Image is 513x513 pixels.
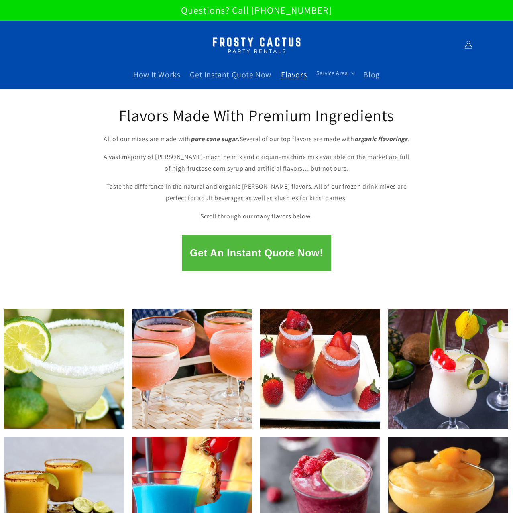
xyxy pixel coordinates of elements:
[206,32,307,57] img: Margarita Machine Rental in Scottsdale, Phoenix, Tempe, Chandler, Gilbert, Mesa and Maricopa
[100,181,413,204] p: Taste the difference in the natural and organic [PERSON_NAME] flavors. All of our frozen drink mi...
[354,135,408,143] strong: organic flavorings
[100,151,413,175] p: A vast majority of [PERSON_NAME]-machine mix and daiquiri-machine mix available on the market are...
[190,69,271,80] span: Get Instant Quote Now
[191,135,240,143] strong: pure cane sugar.
[358,65,384,85] a: Blog
[133,69,180,80] span: How It Works
[182,235,331,271] button: Get An Instant Quote Now!
[363,69,379,80] span: Blog
[276,65,311,85] a: Flavors
[281,69,307,80] span: Flavors
[100,211,413,222] p: Scroll through our many flavors below!
[311,65,358,81] summary: Service Area
[128,65,185,85] a: How It Works
[100,134,413,145] p: All of our mixes are made with Several of our top flavors are made with .
[185,65,276,85] a: Get Instant Quote Now
[100,105,413,126] h2: Flavors Made With Premium Ingredients
[316,69,348,77] span: Service Area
